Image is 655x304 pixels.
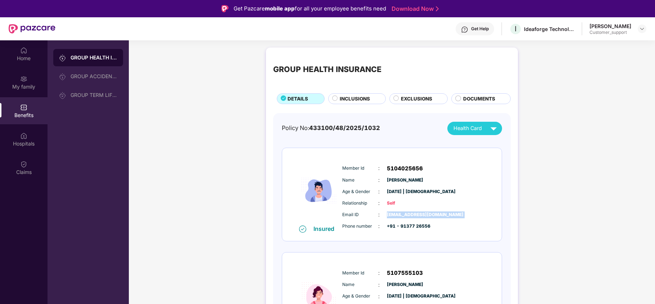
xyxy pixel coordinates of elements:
[59,73,66,80] img: svg+xml;base64,PHN2ZyB3aWR0aD0iMjAiIGhlaWdodD0iMjAiIHZpZXdCb3g9IjAgMCAyMCAyMCIgZmlsbD0ibm9uZSIgeG...
[461,26,468,33] img: svg+xml;base64,PHN2ZyBpZD0iSGVscC0zMngzMiIgeG1sbnM9Imh0dHA6Ly93d3cudzMub3JnLzIwMDAvc3ZnIiB3aWR0aD...
[273,63,381,76] div: GROUP HEALTH INSURANCE
[313,225,339,232] div: Insured
[392,5,437,13] a: Download Now
[342,281,378,288] span: Name
[265,5,295,12] strong: mobile app
[471,26,489,32] div: Get Help
[378,164,380,172] span: :
[378,222,380,230] span: :
[71,73,117,79] div: GROUP ACCIDENTAL INSURANCE
[20,161,27,168] img: svg+xml;base64,PHN2ZyBpZD0iQ2xhaW0iIHhtbG5zPSJodHRwOi8vd3d3LnczLm9yZy8yMDAwL3N2ZyIgd2lkdGg9IjIwIi...
[342,200,378,207] span: Relationship
[9,24,55,33] img: New Pazcare Logo
[378,211,380,219] span: :
[59,92,66,99] img: svg+xml;base64,PHN2ZyB3aWR0aD0iMjAiIGhlaWdodD0iMjAiIHZpZXdCb3g9IjAgMCAyMCAyMCIgZmlsbD0ibm9uZSIgeG...
[453,124,482,133] span: Health Card
[342,270,378,277] span: Member Id
[378,281,380,289] span: :
[342,188,378,195] span: Age & Gender
[378,292,380,300] span: :
[387,281,423,288] span: [PERSON_NAME]
[387,269,423,277] span: 5107555103
[378,188,380,196] span: :
[234,4,386,13] div: Get Pazcare for all your employee benefits need
[71,54,117,61] div: GROUP HEALTH INSURANCE
[309,124,380,131] span: 433100/48/2025/1032
[387,293,423,300] span: [DATE] | [DEMOGRAPHIC_DATA]
[639,26,645,32] img: svg+xml;base64,PHN2ZyBpZD0iRHJvcGRvd24tMzJ4MzIiIHhtbG5zPSJodHRwOi8vd3d3LnczLm9yZy8yMDAwL3N2ZyIgd2...
[299,225,306,233] img: svg+xml;base64,PHN2ZyB4bWxucz0iaHR0cDovL3d3dy53My5vcmcvMjAwMC9zdmciIHdpZHRoPSIxNiIgaGVpZ2h0PSIxNi...
[589,23,631,30] div: [PERSON_NAME]
[71,92,117,98] div: GROUP TERM LIFE INSURANCE
[342,211,378,218] span: Email ID
[221,5,229,12] img: Logo
[20,104,27,111] img: svg+xml;base64,PHN2ZyBpZD0iQmVuZWZpdHMiIHhtbG5zPSJodHRwOi8vd3d3LnczLm9yZy8yMDAwL3N2ZyIgd2lkdGg9Ij...
[524,26,574,32] div: Ideaforge Technology Ltd
[515,24,516,33] span: I
[340,95,370,103] span: INCLUSIONS
[387,200,423,207] span: Self
[378,269,380,277] span: :
[387,223,423,230] span: +91 - 91377 26556
[387,177,423,184] span: [PERSON_NAME]
[436,5,439,13] img: Stroke
[297,156,340,225] img: icon
[342,293,378,300] span: Age & Gender
[401,95,432,103] span: EXCLUSIONS
[589,30,631,35] div: Customer_support
[59,54,66,62] img: svg+xml;base64,PHN2ZyB3aWR0aD0iMjAiIGhlaWdodD0iMjAiIHZpZXdCb3g9IjAgMCAyMCAyMCIgZmlsbD0ibm9uZSIgeG...
[288,95,308,103] span: DETAILS
[387,188,423,195] span: [DATE] | [DEMOGRAPHIC_DATA]
[342,165,378,172] span: Member Id
[20,132,27,139] img: svg+xml;base64,PHN2ZyBpZD0iSG9zcGl0YWxzIiB4bWxucz0iaHR0cDovL3d3dy53My5vcmcvMjAwMC9zdmciIHdpZHRoPS...
[342,223,378,230] span: Phone number
[463,95,495,103] span: DOCUMENTS
[20,47,27,54] img: svg+xml;base64,PHN2ZyBpZD0iSG9tZSIgeG1sbnM9Imh0dHA6Ly93d3cudzMub3JnLzIwMDAvc3ZnIiB3aWR0aD0iMjAiIG...
[342,177,378,184] span: Name
[387,211,423,218] span: [EMAIL_ADDRESS][DOMAIN_NAME]
[447,122,502,135] button: Health Card
[20,75,27,82] img: svg+xml;base64,PHN2ZyB3aWR0aD0iMjAiIGhlaWdodD0iMjAiIHZpZXdCb3g9IjAgMCAyMCAyMCIgZmlsbD0ibm9uZSIgeG...
[378,176,380,184] span: :
[282,124,380,133] div: Policy No:
[387,164,423,173] span: 5104025656
[378,199,380,207] span: :
[487,122,500,135] img: svg+xml;base64,PHN2ZyB4bWxucz0iaHR0cDovL3d3dy53My5vcmcvMjAwMC9zdmciIHZpZXdCb3g9IjAgMCAyNCAyNCIgd2...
